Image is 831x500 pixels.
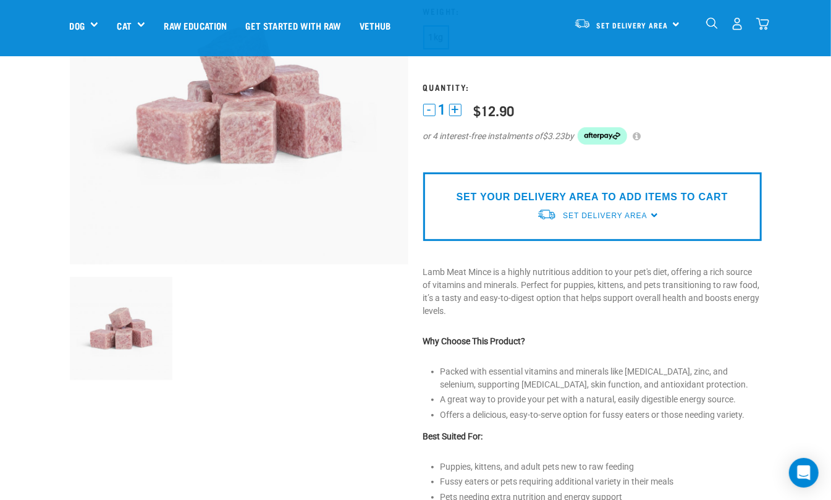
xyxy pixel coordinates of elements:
img: van-moving.png [574,18,591,29]
a: Cat [117,19,131,33]
li: Offers a delicious, easy-to-serve option for fussy eaters or those needing variety. [441,409,762,422]
a: Dog [70,19,85,33]
img: home-icon@2x.png [756,17,769,30]
div: $12.90 [474,103,515,118]
img: van-moving.png [537,208,557,221]
button: - [423,104,436,116]
img: Afterpay [578,127,627,145]
strong: Why Choose This Product? [423,336,526,346]
li: Fussy eaters or pets requiring additional variety in their meals [441,475,762,488]
h3: Quantity: [423,82,762,91]
p: SET YOUR DELIVERY AREA TO ADD ITEMS TO CART [457,190,728,205]
span: 1 [439,103,446,116]
img: Lamb Meat Mince [70,277,173,380]
img: home-icon-1@2x.png [706,17,718,29]
a: Raw Education [154,1,236,50]
li: Puppies, kittens, and adult pets new to raw feeding [441,460,762,473]
span: $3.23 [543,130,565,143]
span: Set Delivery Area [597,23,669,27]
p: Lamb Meat Mince is a highly nutritious addition to your pet's diet, offering a rich source of vit... [423,266,762,318]
a: Get started with Raw [237,1,350,50]
button: + [449,104,462,116]
div: Open Intercom Messenger [789,458,819,488]
li: A great way to provide your pet with a natural, easily digestible energy source. [441,393,762,406]
div: or 4 interest-free instalments of by [423,127,762,145]
span: Set Delivery Area [563,211,647,220]
li: Packed with essential vitamins and minerals like [MEDICAL_DATA], zinc, and selenium, supporting [... [441,365,762,391]
a: Vethub [350,1,400,50]
img: user.png [731,17,744,30]
strong: Best Suited For: [423,431,483,441]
